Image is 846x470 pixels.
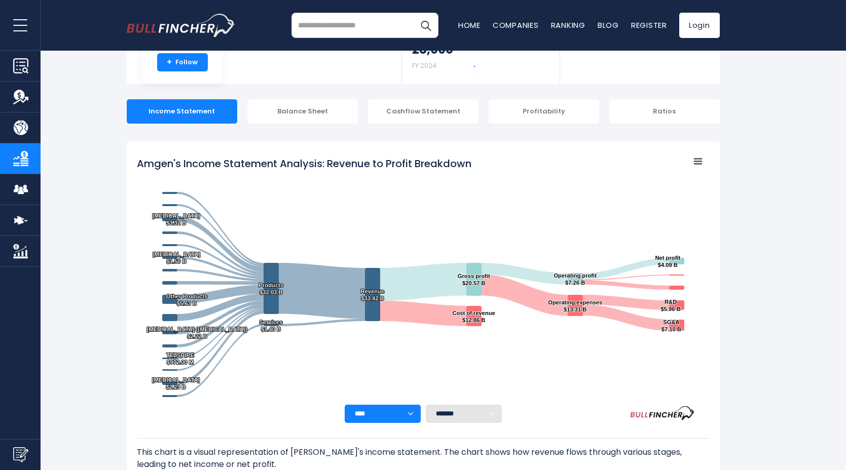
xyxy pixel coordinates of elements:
[146,326,247,339] text: [MEDICAL_DATA] ([MEDICAL_DATA]) $2.22 B
[127,14,236,37] img: bullfincher logo
[413,13,438,38] button: Search
[153,251,200,264] text: [MEDICAL_DATA] $1.50 B
[452,310,495,323] text: Cost of revenue $12.86 B
[247,99,358,124] div: Balance Sheet
[166,293,207,306] text: Other Products $5.63 B
[167,58,172,67] strong: +
[127,99,237,124] div: Income Statement
[609,99,720,124] div: Ratios
[360,288,384,301] text: Revenue $33.42 B
[458,20,481,30] a: Home
[137,156,471,171] tspan: Amgen's Income Statement Analysis: Revenue to Profit Breakdown
[259,319,282,332] text: Services $1.40 B
[598,20,619,30] a: Blog
[402,19,560,84] a: Employees 28,000 FY 2024
[493,20,539,30] a: Companies
[152,377,200,390] text: [MEDICAL_DATA] $2.23 B
[152,213,200,226] text: [MEDICAL_DATA] $3.32 B
[157,53,208,71] a: +Follow
[655,255,680,268] text: Net profit $4.09 B
[489,99,599,124] div: Profitability
[548,299,602,312] text: Operating expenses $13.31 B
[631,20,667,30] a: Register
[660,299,680,312] text: R&D $5.96 B
[166,352,194,365] text: TEZSPIRE $972.00 M
[554,272,597,286] text: Operating profit $7.26 B
[259,282,283,295] text: Products $32.03 B
[661,319,681,332] text: SG&A $7.10 B
[412,61,436,70] small: FY 2024
[368,99,479,124] div: Cashflow Statement
[412,42,453,57] strong: 28,000
[457,273,490,286] text: Gross profit $20.57 B
[127,14,236,37] a: Go to homepage
[137,151,710,405] svg: Amgen's Income Statement Analysis: Revenue to Profit Breakdown
[679,13,720,38] a: Login
[551,20,585,30] a: Ranking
